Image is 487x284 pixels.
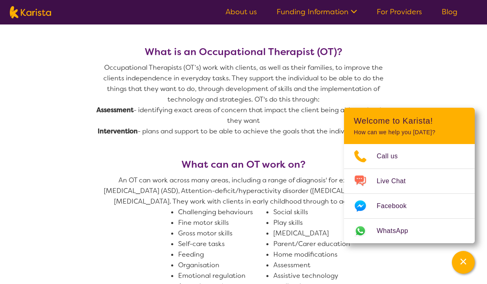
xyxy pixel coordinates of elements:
[96,62,391,105] p: Occupational Therapists (OT’s) work with clients, as well as their families, to improve the clien...
[344,144,475,243] ul: Choose channel
[10,6,51,18] img: Karista logo
[354,129,465,136] p: How can we help you [DATE]?
[178,239,267,249] li: Self-care tasks
[344,108,475,243] div: Channel Menu
[96,175,391,207] p: An OT can work across many areas, including a range of diagnosis' for example, [MEDICAL_DATA] (AS...
[377,200,416,212] span: Facebook
[273,228,362,239] li: [MEDICAL_DATA]
[377,225,418,237] span: WhatsApp
[273,249,362,260] li: Home modifications
[96,106,134,114] strong: Assessment
[178,207,267,217] li: Challenging behaviours
[178,260,267,271] li: Organisation
[98,127,138,135] strong: Intervention
[273,260,362,271] li: Assessment
[277,7,357,17] a: Funding Information
[178,249,267,260] li: Feeding
[96,105,391,126] p: - identifying exact areas of concern that impact the client being able to do what they want
[273,239,362,249] li: Parent/Carer education
[178,228,267,239] li: Gross motor skills
[344,219,475,243] a: Web link opens in a new tab.
[452,251,475,274] button: Channel Menu
[96,46,391,58] h3: What is an Occupational Therapist (OT)?
[178,271,267,281] li: Emotional regulation
[377,175,416,187] span: Live Chat
[273,207,362,217] li: Social skills
[226,7,257,17] a: About us
[442,7,458,17] a: Blog
[273,217,362,228] li: Play skills
[96,126,391,137] p: - plans and support to be able to achieve the goals that the individual wants to
[178,217,267,228] li: Fine motor skills
[354,116,465,126] h2: Welcome to Karista!
[377,7,422,17] a: For Providers
[96,159,391,170] h3: What can an OT work on?
[377,150,408,162] span: Call us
